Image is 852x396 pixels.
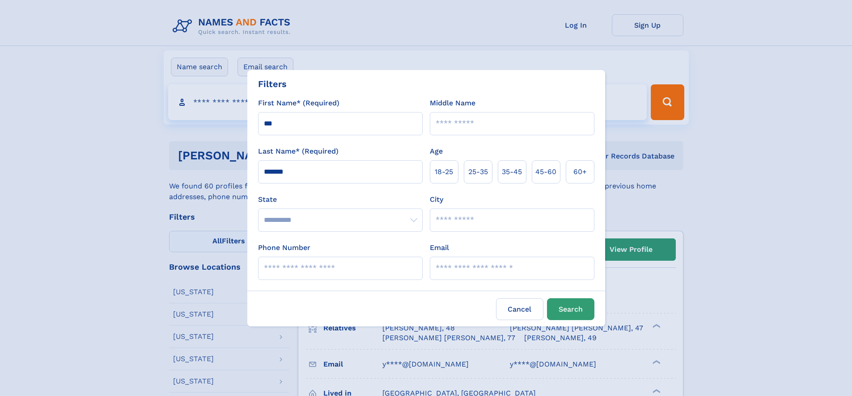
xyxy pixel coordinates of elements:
label: Cancel [496,298,543,320]
label: First Name* (Required) [258,98,339,108]
label: City [430,194,443,205]
label: Phone Number [258,242,310,253]
label: Last Name* (Required) [258,146,339,157]
label: State [258,194,423,205]
span: 45‑60 [535,167,556,177]
label: Email [430,242,449,253]
span: 35‑45 [502,167,522,177]
span: 60+ [573,167,587,177]
label: Age [430,146,443,157]
span: 18‑25 [435,167,453,177]
span: 25‑35 [468,167,488,177]
button: Search [547,298,594,320]
label: Middle Name [430,98,475,108]
div: Filters [258,77,287,91]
